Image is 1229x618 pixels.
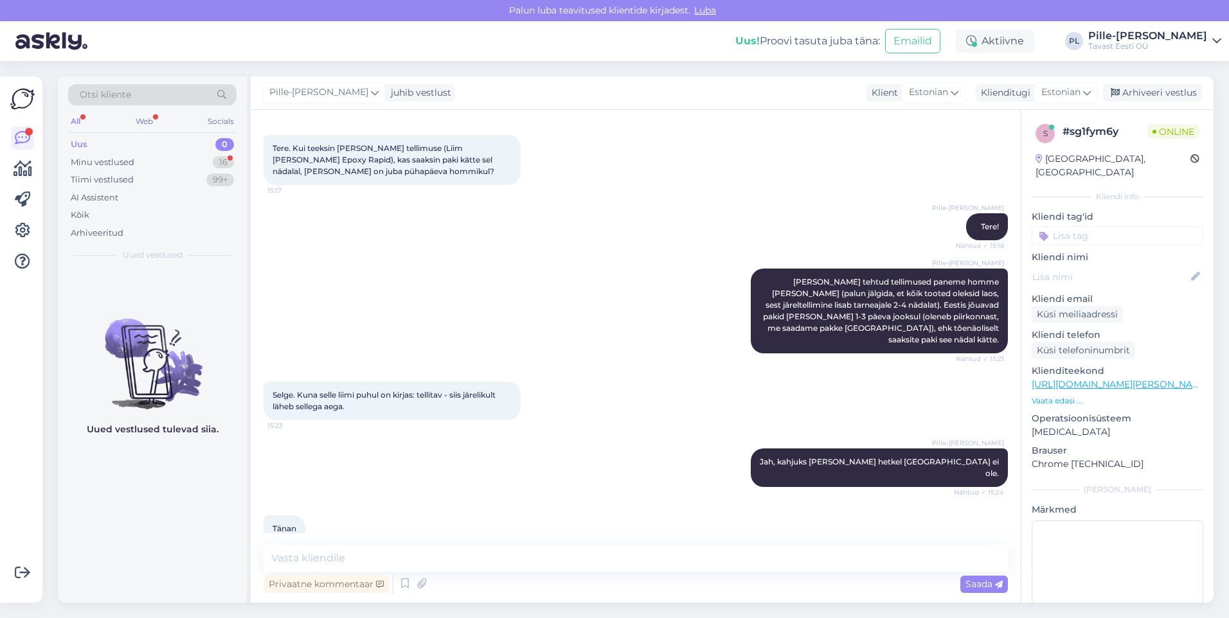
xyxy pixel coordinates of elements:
img: No chats [58,296,247,411]
a: Pille-[PERSON_NAME]Tavast Eesti OÜ [1088,31,1221,51]
div: Aktiivne [956,30,1034,53]
span: Uued vestlused [123,249,183,261]
div: juhib vestlust [386,86,451,100]
div: Minu vestlused [71,156,134,169]
span: s [1043,128,1048,138]
span: Nähtud ✓ 15:18 [956,241,1004,251]
div: Kliendi info [1032,191,1203,202]
div: Kõik [71,209,89,222]
p: Kliendi nimi [1032,251,1203,264]
span: Nähtud ✓ 15:21 [956,354,1004,364]
div: [GEOGRAPHIC_DATA], [GEOGRAPHIC_DATA] [1036,152,1190,179]
div: Tiimi vestlused [71,173,134,186]
span: Pille-[PERSON_NAME] [932,258,1004,268]
span: Nähtud ✓ 15:24 [954,488,1004,497]
div: PL [1065,32,1083,50]
p: Brauser [1032,444,1203,457]
div: All [68,113,83,130]
b: Uus! [735,35,760,47]
span: Online [1147,125,1199,139]
div: [PERSON_NAME] [1032,484,1203,495]
p: Kliendi telefon [1032,328,1203,342]
div: 99+ [206,173,234,186]
div: Klienditugi [976,86,1030,100]
span: 15:17 [267,186,316,195]
span: [PERSON_NAME] tehtud tellimused paneme homme [PERSON_NAME] (palun jälgida, et kõik tooted oleksid... [763,277,1001,344]
img: Askly Logo [10,87,35,111]
div: Proovi tasuta juba täna: [735,33,880,49]
div: Küsi telefoninumbrit [1032,342,1135,359]
div: Arhiveeri vestlus [1103,84,1202,102]
span: Estonian [1041,85,1081,100]
span: Selge. Kuna selle liimi puhul on kirjas: tellitav - siis järelikult läheb sellega aega. [273,390,498,411]
div: Web [133,113,156,130]
div: 0 [215,138,234,151]
p: Klienditeekond [1032,364,1203,378]
p: Kliendi tag'id [1032,210,1203,224]
span: Tänan [273,524,296,533]
p: Operatsioonisüsteem [1032,412,1203,425]
span: Tere! [981,222,999,231]
input: Lisa tag [1032,226,1203,245]
span: Otsi kliente [80,88,131,102]
span: Estonian [909,85,948,100]
div: Tavast Eesti OÜ [1088,41,1207,51]
span: Pille-[PERSON_NAME] [269,85,368,100]
div: Privaatne kommentaar [264,576,389,593]
span: Jah, kahjuks [PERSON_NAME] hetkel [GEOGRAPHIC_DATA] ei ole. [760,457,1001,478]
span: Pille-[PERSON_NAME] [932,203,1004,213]
div: Küsi meiliaadressi [1032,306,1123,323]
a: [URL][DOMAIN_NAME][PERSON_NAME] [1032,378,1209,390]
button: Emailid [885,29,940,53]
p: Uued vestlused tulevad siia. [87,423,219,436]
input: Lisa nimi [1032,270,1189,284]
div: 16 [213,156,234,169]
div: Arhiveeritud [71,227,123,240]
p: Chrome [TECHNICAL_ID] [1032,457,1203,471]
span: Saada [965,578,1003,590]
p: [MEDICAL_DATA] [1032,425,1203,439]
span: 15:23 [267,421,316,430]
div: Uus [71,138,87,151]
div: # sg1fym6y [1063,124,1147,139]
span: Pille-[PERSON_NAME] [932,438,1004,448]
span: Tere. Kui teeksin [PERSON_NAME] tellimuse (Liim [PERSON_NAME] Epoxy Rapid), kas saaksin paki kätt... [273,143,494,176]
div: AI Assistent [71,191,118,204]
span: Luba [690,4,720,16]
div: Klient [866,86,898,100]
div: Socials [205,113,237,130]
p: Vaata edasi ... [1032,395,1203,407]
p: Märkmed [1032,503,1203,516]
p: Kliendi email [1032,292,1203,306]
div: Pille-[PERSON_NAME] [1088,31,1207,41]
